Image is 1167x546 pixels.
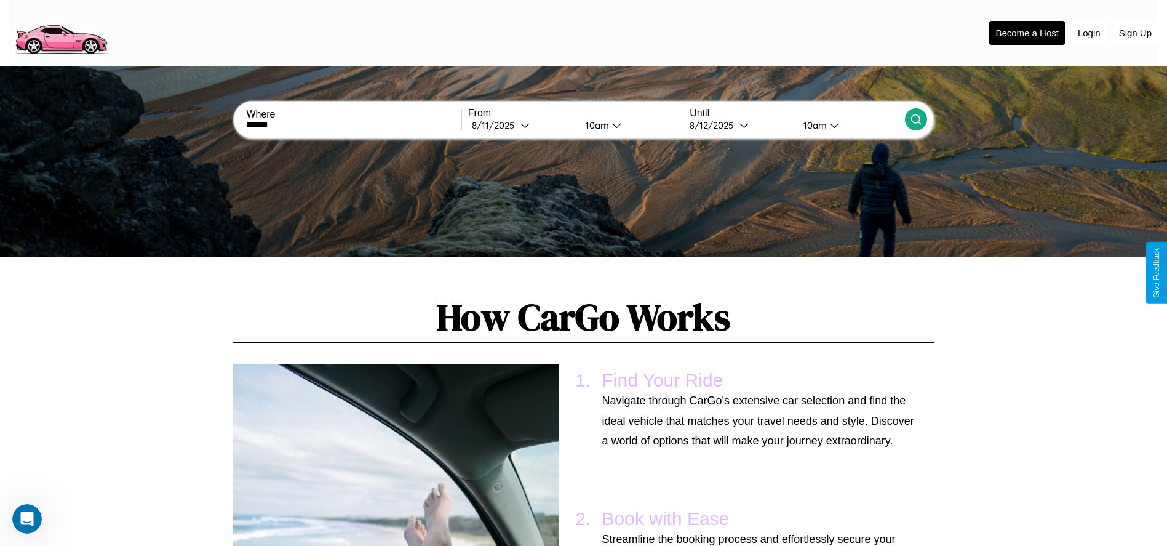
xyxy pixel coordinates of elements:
[9,6,113,57] img: logo
[602,391,915,451] p: Navigate through CarGo's extensive car selection and find the ideal vehicle that matches your tra...
[576,119,683,132] button: 10am
[246,109,461,120] label: Where
[690,119,739,131] div: 8 / 12 / 2025
[989,21,1065,45] button: Become a Host
[233,292,933,343] h1: How CarGo Works
[1113,22,1158,44] button: Sign Up
[797,119,830,131] div: 10am
[1072,22,1107,44] button: Login
[472,119,520,131] div: 8 / 11 / 2025
[690,108,904,119] label: Until
[12,504,42,534] iframe: Intercom live chat
[1152,248,1161,298] div: Give Feedback
[580,119,612,131] div: 10am
[468,119,576,132] button: 8/11/2025
[794,119,905,132] button: 10am
[596,364,922,457] li: Find Your Ride
[468,108,683,119] label: From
